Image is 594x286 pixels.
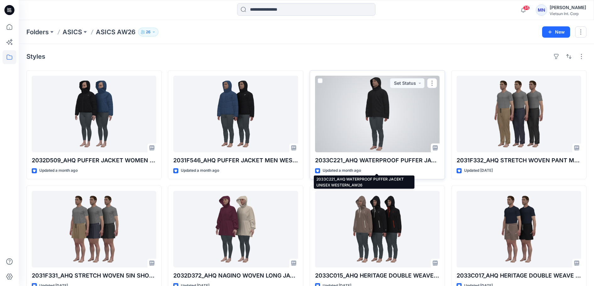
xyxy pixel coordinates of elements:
h4: Styles [26,53,45,60]
button: 26 [138,28,158,36]
a: 2032D509_AHQ PUFFER JACKET WOMEN WESTERN_AW26 [32,76,156,152]
p: 2031F332_AHQ STRETCH WOVEN PANT MEN WESTERN_AW26 [457,156,581,165]
p: 26 [146,29,151,35]
div: [PERSON_NAME] [550,4,586,11]
p: 2031F331_AHQ STRETCH WOVEN 5IN SHORT MEN WESTERN_AW26 [32,271,156,280]
p: Updated a month ago [323,167,361,174]
a: 2033C015_AHQ HERITAGE DOUBLE WEAVE RELAXED ANORAK UNISEX WESTERN _AW26 [315,191,440,267]
a: 2031F331_AHQ STRETCH WOVEN 5IN SHORT MEN WESTERN_AW26 [32,191,156,267]
p: Updated a month ago [181,167,219,174]
button: New [542,26,570,38]
p: Updated [DATE] [464,167,493,174]
p: 2033C017_AHQ HERITAGE DOUBLE WEAVE 7IN SHORT UNISEX WESTERN_AW26 [457,271,581,280]
a: 2031F546_AHQ PUFFER JACKET MEN WESTERN _AW26 [173,76,298,152]
a: 2033C017_AHQ HERITAGE DOUBLE WEAVE 7IN SHORT UNISEX WESTERN_AW26 [457,191,581,267]
div: MN [536,4,547,16]
p: 2033C015_AHQ HERITAGE DOUBLE WEAVE RELAXED ANORAK UNISEX WESTERN _AW26 [315,271,440,280]
p: 2032D372_AHQ NAGINO WOVEN LONG JACKET WOMEN WESTERN_AW26 [173,271,298,280]
a: 2032D372_AHQ NAGINO WOVEN LONG JACKET WOMEN WESTERN_AW26 [173,191,298,267]
p: 2033C221_AHQ WATERPROOF PUFFER JACEKT UNISEX WESTERN_AW26 [315,156,440,165]
p: 2031F546_AHQ PUFFER JACKET MEN WESTERN _AW26 [173,156,298,165]
a: 2031F332_AHQ STRETCH WOVEN PANT MEN WESTERN_AW26 [457,76,581,152]
p: ASICS AW26 [96,28,136,36]
p: 2032D509_AHQ PUFFER JACKET WOMEN WESTERN_AW26 [32,156,156,165]
span: 35 [523,5,530,10]
p: Updated a month ago [39,167,78,174]
a: ASICS [63,28,82,36]
div: Vietsun Int. Corp [550,11,586,16]
a: Folders [26,28,49,36]
a: 2033C221_AHQ WATERPROOF PUFFER JACEKT UNISEX WESTERN_AW26 [315,76,440,152]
